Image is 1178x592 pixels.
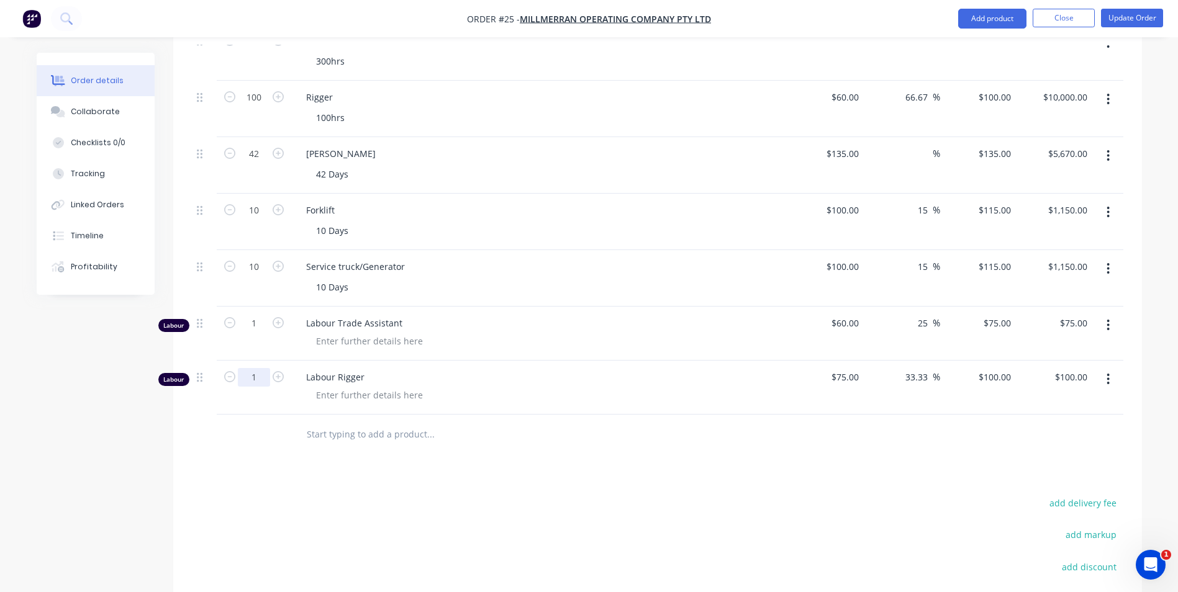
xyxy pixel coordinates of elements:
div: Timeline [71,230,104,241]
button: Collaborate [37,96,155,127]
span: Labour Trade Assistant [306,316,783,330]
button: add markup [1059,526,1123,543]
div: Profitability [71,261,117,272]
button: Update Order [1101,9,1163,27]
div: 300hrs [306,52,355,70]
span: % [933,203,940,217]
button: add discount [1056,558,1123,575]
div: [PERSON_NAME] [296,145,386,163]
span: % [933,370,940,384]
button: Linked Orders [37,189,155,220]
button: Checklists 0/0 [37,127,155,158]
button: Order details [37,65,155,96]
img: Factory [22,9,41,28]
div: Forklift [296,201,345,219]
span: % [933,90,940,104]
div: Collaborate [71,106,120,117]
span: % [933,259,940,274]
div: Linked Orders [71,199,124,210]
div: 42 Days [306,165,358,183]
button: add delivery fee [1043,495,1123,511]
div: Labour [158,373,189,386]
div: Service truck/Generator [296,258,415,276]
button: Close [1033,9,1095,27]
iframe: Intercom live chat [1136,550,1166,580]
div: 10 Days [306,278,358,296]
div: 100hrs [306,109,355,127]
input: Start typing to add a product... [306,422,555,447]
button: Timeline [37,220,155,251]
button: Profitability [37,251,155,282]
span: % [933,146,940,161]
div: 10 Days [306,222,358,240]
div: Rigger [296,88,343,106]
a: Millmerran Operating Company Pty Ltd [520,13,711,25]
div: Labour [158,319,189,332]
div: Order details [71,75,124,86]
span: 1 [1161,550,1171,560]
span: Order #25 - [467,13,520,25]
div: Tracking [71,168,105,179]
span: Labour Rigger [306,370,783,383]
button: Add product [958,9,1026,29]
button: Tracking [37,158,155,189]
div: Checklists 0/0 [71,137,125,148]
span: % [933,316,940,330]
